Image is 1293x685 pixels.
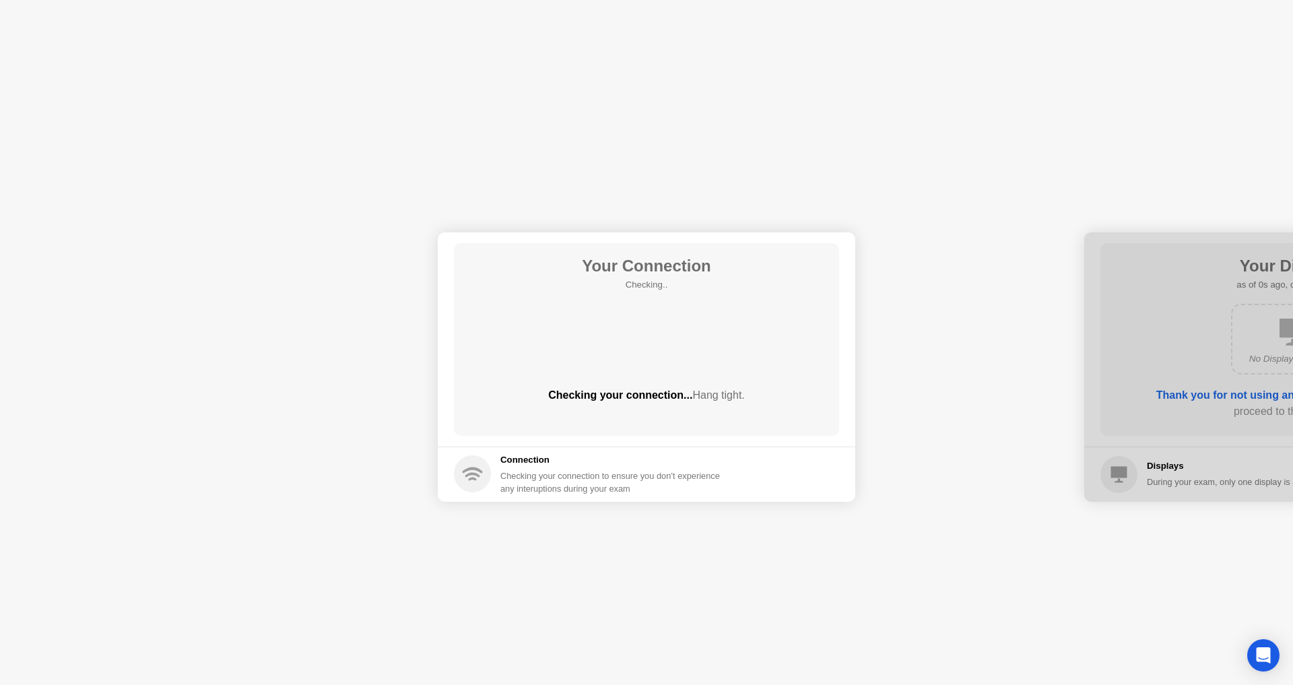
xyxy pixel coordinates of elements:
[582,254,711,278] h1: Your Connection
[1247,639,1280,672] div: Open Intercom Messenger
[500,453,728,467] h5: Connection
[500,469,728,495] div: Checking your connection to ensure you don’t experience any interuptions during your exam
[582,278,711,292] h5: Checking..
[454,387,839,403] div: Checking your connection...
[692,389,744,401] span: Hang tight.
